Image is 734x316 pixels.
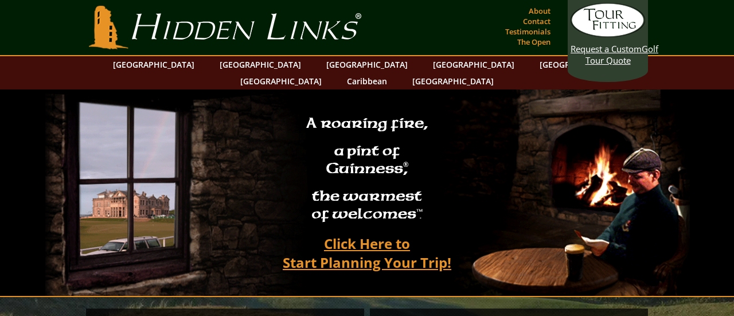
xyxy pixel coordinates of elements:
[514,34,553,50] a: The Open
[107,56,200,73] a: [GEOGRAPHIC_DATA]
[299,110,435,230] h2: A roaring fire, a pint of Guinness , the warmest of welcomes™.
[520,13,553,29] a: Contact
[271,230,463,276] a: Click Here toStart Planning Your Trip!
[427,56,520,73] a: [GEOGRAPHIC_DATA]
[526,3,553,19] a: About
[571,43,642,54] span: Request a Custom
[502,24,553,40] a: Testimonials
[214,56,307,73] a: [GEOGRAPHIC_DATA]
[341,73,393,89] a: Caribbean
[534,56,627,73] a: [GEOGRAPHIC_DATA]
[407,73,499,89] a: [GEOGRAPHIC_DATA]
[571,3,645,66] a: Request a CustomGolf Tour Quote
[321,56,413,73] a: [GEOGRAPHIC_DATA]
[235,73,327,89] a: [GEOGRAPHIC_DATA]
